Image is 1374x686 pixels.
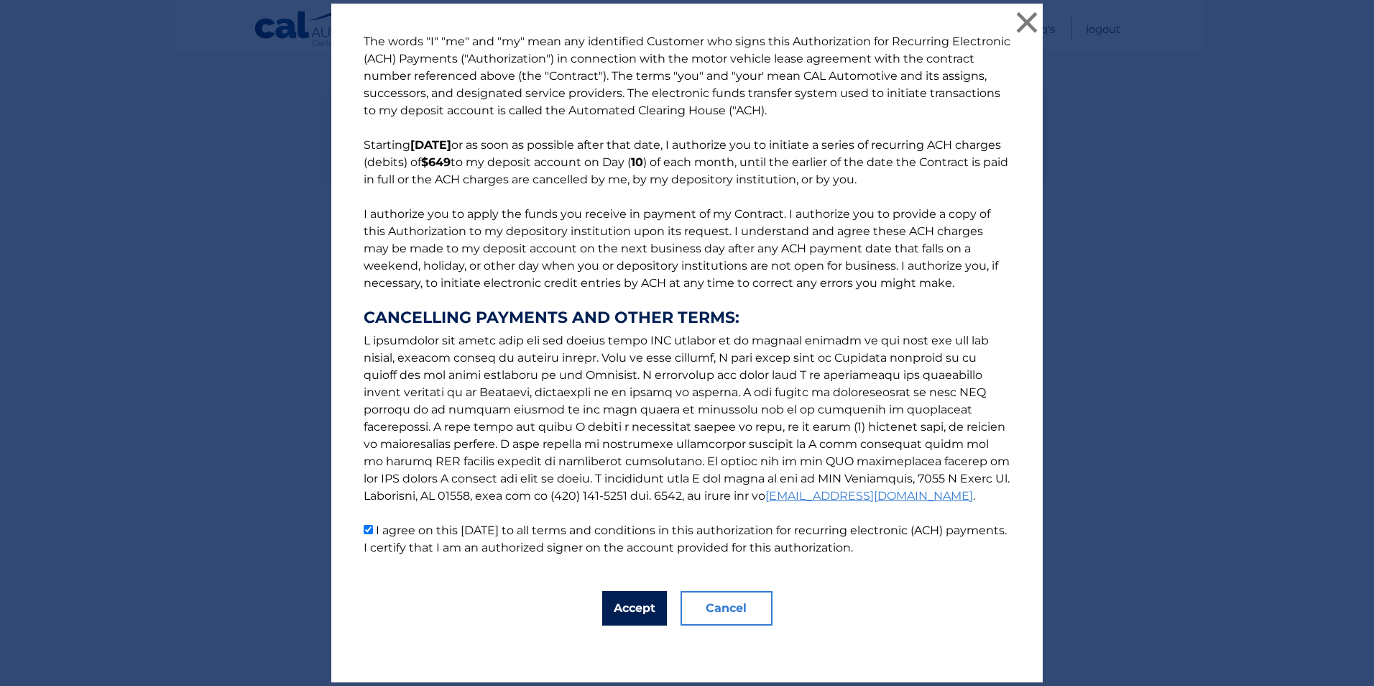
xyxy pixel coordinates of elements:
b: $649 [421,155,451,169]
b: 10 [631,155,643,169]
a: [EMAIL_ADDRESS][DOMAIN_NAME] [765,489,973,503]
strong: CANCELLING PAYMENTS AND OTHER TERMS: [364,309,1010,326]
button: × [1013,8,1041,37]
label: I agree on this [DATE] to all terms and conditions in this authorization for recurring electronic... [364,523,1007,554]
p: The words "I" "me" and "my" mean any identified Customer who signs this Authorization for Recurri... [349,33,1025,557]
button: Accept [602,591,667,626]
b: [DATE] [410,138,451,152]
button: Cancel [681,591,773,626]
